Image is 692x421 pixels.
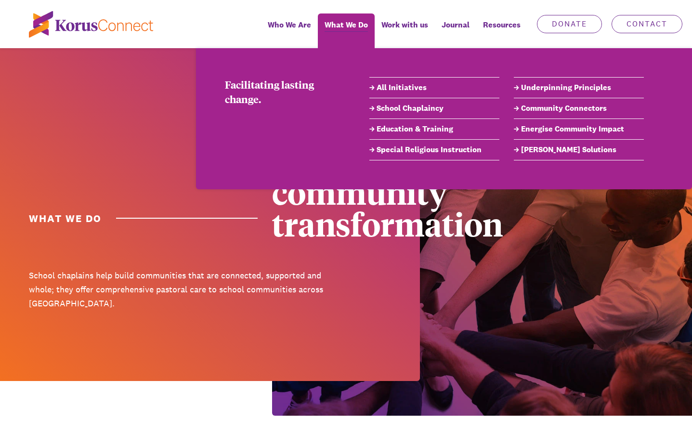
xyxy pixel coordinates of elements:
a: Community Connectors [514,103,644,114]
a: All Initiatives [369,82,499,93]
h1: What we do [29,211,258,225]
a: Education & Training [369,123,499,135]
span: Work with us [381,18,428,32]
p: School chaplains help build communities that are connected, supported and whole; they offer compr... [29,269,339,310]
img: korus-connect%2Fc5177985-88d5-491d-9cd7-4a1febad1357_logo.svg [29,11,153,38]
div: Facilitating lasting change. [225,77,340,106]
a: [PERSON_NAME] Solutions [514,144,644,156]
a: Donate [537,15,602,33]
a: School Chaplaincy [369,103,499,114]
div: Facilitating community transformation [272,145,582,240]
span: Journal [442,18,470,32]
a: Energise Community Impact [514,123,644,135]
a: What We Do [318,13,375,48]
a: Journal [435,13,476,48]
a: Underpinning Principles [514,82,644,93]
a: Contact [612,15,682,33]
a: Who We Are [261,13,318,48]
span: Who We Are [268,18,311,32]
a: Special Religious Instruction [369,144,499,156]
a: Work with us [375,13,435,48]
span: What We Do [325,18,368,32]
div: Resources [476,13,527,48]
